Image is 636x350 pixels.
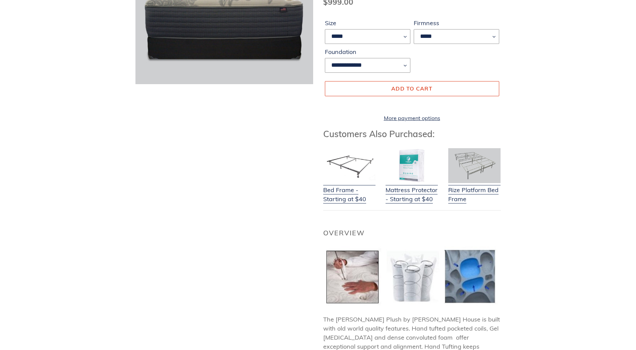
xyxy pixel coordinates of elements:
[391,85,432,92] span: Add to cart
[386,177,438,203] a: Mattress Protector - Starting at $40
[448,148,501,183] img: Adjustable Base
[325,81,499,96] button: Add to cart
[323,148,375,183] img: Bed Frame
[448,177,501,203] a: Rize Platform Bed Frame
[323,229,501,237] h2: Overview
[323,177,375,203] a: Bed Frame - Starting at $40
[325,114,499,122] a: More payment options
[386,148,438,183] img: Mattress Protector
[414,18,499,27] label: Firmness
[325,18,410,27] label: Size
[325,47,410,56] label: Foundation
[323,129,501,139] h3: Customers Also Purchased:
